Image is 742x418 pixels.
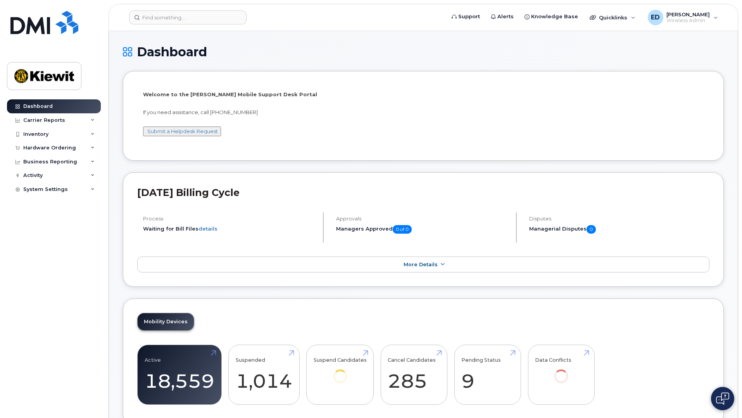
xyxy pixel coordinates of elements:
span: 0 of 0 [393,225,412,234]
a: Active 18,559 [145,349,214,401]
h5: Managers Approved [336,225,509,234]
p: If you need assistance, call [PHONE_NUMBER] [143,109,704,116]
h4: Disputes [529,216,709,222]
span: 0 [587,225,596,234]
li: Waiting for Bill Files [143,225,316,232]
a: Data Conflicts [535,349,587,394]
h4: Approvals [336,216,509,222]
a: Suspended 1,014 [236,349,292,401]
a: Mobility Devices [138,313,194,330]
a: Cancel Candidates 285 [388,349,440,401]
h2: [DATE] Billing Cycle [137,187,709,198]
h1: Dashboard [123,45,724,59]
img: Open chat [716,392,729,405]
button: Submit a Helpdesk Request [143,127,221,136]
span: More Details [404,262,438,267]
p: Welcome to the [PERSON_NAME] Mobile Support Desk Portal [143,91,704,98]
h5: Managerial Disputes [529,225,709,234]
h4: Process [143,216,316,222]
a: Pending Status 9 [461,349,514,401]
a: Suspend Candidates [314,349,367,394]
a: Submit a Helpdesk Request [147,128,218,134]
a: details [198,225,217,232]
